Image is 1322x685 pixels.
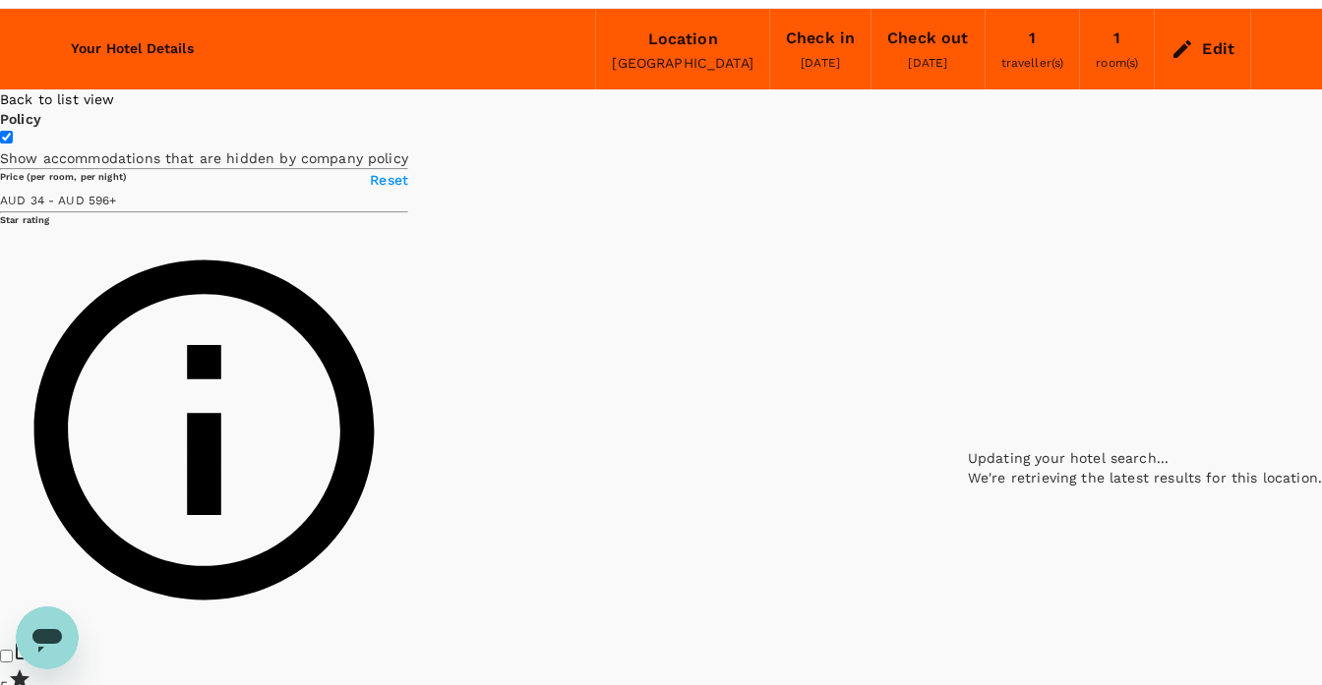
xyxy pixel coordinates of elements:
div: Check out [887,25,968,52]
div: Check in [786,25,855,52]
p: We're retrieving the latest results for this location. [968,468,1322,487]
h6: Your Hotel Details [71,38,194,60]
iframe: Button to launch messaging window [16,606,79,669]
span: [DATE] [801,56,840,70]
span: traveller(s) [1001,56,1064,70]
p: Updating your hotel search... [968,448,1322,468]
div: Edit [1202,35,1234,63]
div: [GEOGRAPHIC_DATA] [612,53,753,73]
div: 1 [1029,25,1036,52]
span: room(s) [1096,56,1138,70]
div: 1 [1113,25,1120,52]
span: [DATE] [908,56,947,70]
span: Reset [370,172,408,188]
div: Location [612,26,753,53]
